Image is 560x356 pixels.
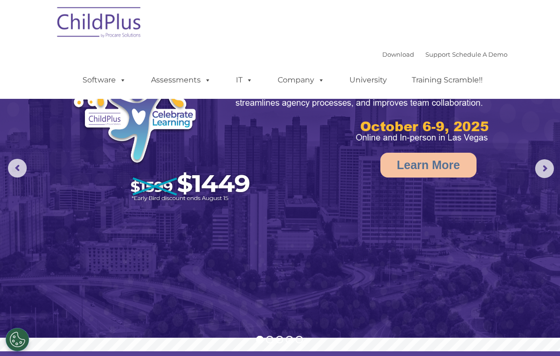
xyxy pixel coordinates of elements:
[425,51,450,58] a: Support
[268,71,334,89] a: Company
[402,71,492,89] a: Training Scramble!!
[382,51,507,58] font: |
[6,328,29,351] button: Cookies Settings
[340,71,396,89] a: University
[73,71,136,89] a: Software
[53,0,146,47] img: ChildPlus by Procare Solutions
[380,153,477,178] a: Learn More
[142,71,220,89] a: Assessments
[382,51,414,58] a: Download
[227,71,262,89] a: IT
[452,51,507,58] a: Schedule A Demo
